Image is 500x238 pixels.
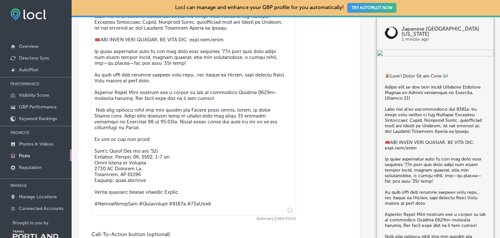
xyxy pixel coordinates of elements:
p: Keyword Rankings [19,116,57,121]
p: Visibility Score [19,92,49,98]
p: Brought to you by [13,220,72,225]
p: Overview [19,44,38,49]
p: GBP Performance [19,104,57,110]
p: Posts [19,153,30,159]
p: Japanese [GEOGRAPHIC_DATA][US_STATE] [402,26,486,37]
p: 1 minute ago [402,37,486,42]
p: AutoPilot [19,67,38,73]
p: Directory Sync [19,55,50,61]
img: fda3e92497d09a02dc62c9cd864e3231.png [10,8,46,21]
p: Reputation [19,165,42,170]
label: Call-To-Action button (optional) [91,231,170,237]
p: Photos & Videos [19,141,53,147]
img: 68591d0c-3dd6-4c62-9b6f-7be6c3ff17c4 [377,50,493,58]
p: Connected Accounts [19,206,63,211]
span: Insert emoji [285,206,293,214]
p: Manage Locations [19,194,57,200]
img: logo [385,26,398,39]
span: Summary (1369/1500) [91,217,296,221]
button: TRY AUTOPILOT NOW [347,3,396,13]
